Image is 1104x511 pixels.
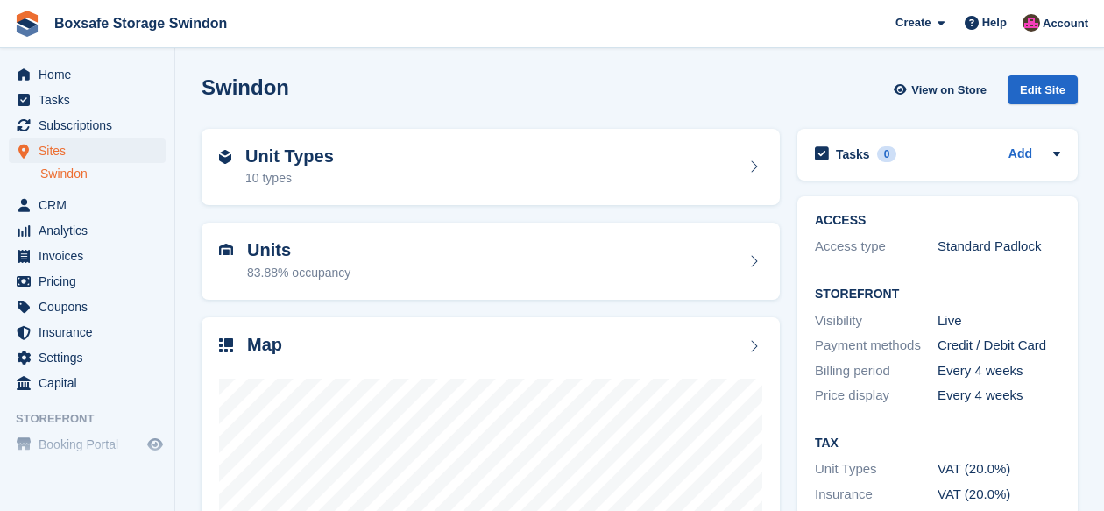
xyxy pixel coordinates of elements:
h2: Units [247,240,350,260]
a: Preview store [145,434,166,455]
span: Subscriptions [39,113,144,138]
span: CRM [39,193,144,217]
a: menu [9,320,166,344]
div: 0 [877,146,897,162]
span: Coupons [39,295,144,319]
a: menu [9,345,166,370]
div: Every 4 weeks [938,361,1060,381]
div: Insurance [815,485,938,505]
div: 83.88% occupancy [247,264,350,282]
span: Help [982,14,1007,32]
a: menu [9,218,166,243]
div: Credit / Debit Card [938,336,1060,356]
h2: Storefront [815,287,1060,302]
span: Capital [39,371,144,395]
div: 10 types [245,169,334,188]
div: Every 4 weeks [938,386,1060,406]
h2: Swindon [202,75,289,99]
a: Add [1008,145,1032,165]
a: Swindon [40,166,166,182]
div: Standard Padlock [938,237,1060,257]
a: menu [9,193,166,217]
h2: Tax [815,436,1060,451]
h2: ACCESS [815,214,1060,228]
a: menu [9,295,166,319]
a: menu [9,113,166,138]
span: Sites [39,138,144,163]
div: Access type [815,237,938,257]
img: Philip Matthews [1023,14,1040,32]
span: Storefront [16,410,174,428]
a: menu [9,432,166,457]
img: map-icn-33ee37083ee616e46c38cad1a60f524a97daa1e2b2c8c0bc3eb3415660979fc1.svg [219,338,233,352]
a: Units 83.88% occupancy [202,223,780,300]
div: Visibility [815,311,938,331]
span: Tasks [39,88,144,112]
div: Live [938,311,1060,331]
a: Unit Types 10 types [202,129,780,206]
span: Booking Portal [39,432,144,457]
h2: Map [247,335,282,355]
a: menu [9,244,166,268]
div: Edit Site [1008,75,1078,104]
span: Insurance [39,320,144,344]
a: View on Store [891,75,994,104]
span: View on Store [911,82,987,99]
div: Price display [815,386,938,406]
span: Account [1043,15,1088,32]
div: Unit Types [815,459,938,479]
div: VAT (20.0%) [938,485,1060,505]
span: Create [895,14,931,32]
a: menu [9,371,166,395]
img: unit-type-icn-2b2737a686de81e16bb02015468b77c625bbabd49415b5ef34ead5e3b44a266d.svg [219,150,231,164]
h2: Unit Types [245,146,334,167]
a: menu [9,62,166,87]
span: Pricing [39,269,144,294]
a: menu [9,269,166,294]
img: stora-icon-8386f47178a22dfd0bd8f6a31ec36ba5ce8667c1dd55bd0f319d3a0aa187defe.svg [14,11,40,37]
h2: Tasks [836,146,870,162]
a: menu [9,138,166,163]
div: Payment methods [815,336,938,356]
a: Boxsafe Storage Swindon [47,9,234,38]
span: Invoices [39,244,144,268]
img: unit-icn-7be61d7bf1b0ce9d3e12c5938cc71ed9869f7b940bace4675aadf7bd6d80202e.svg [219,244,233,256]
span: Settings [39,345,144,370]
span: Analytics [39,218,144,243]
span: Home [39,62,144,87]
div: VAT (20.0%) [938,459,1060,479]
a: menu [9,88,166,112]
a: Edit Site [1008,75,1078,111]
div: Billing period [815,361,938,381]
